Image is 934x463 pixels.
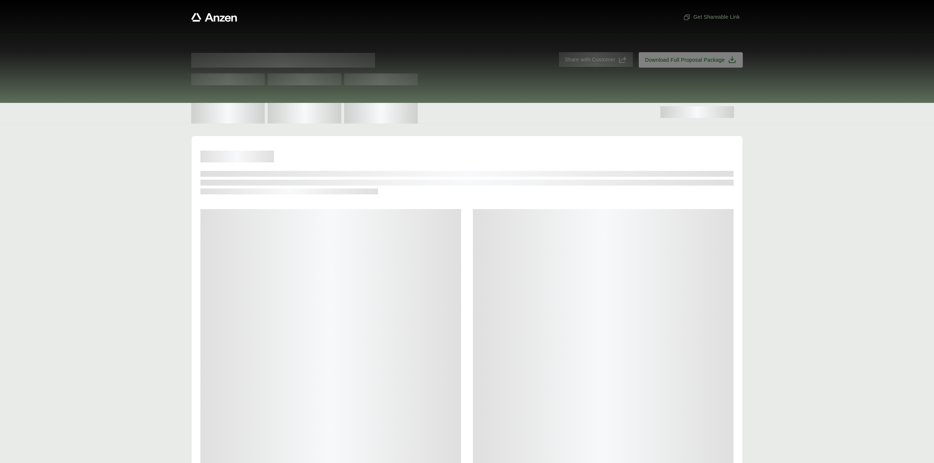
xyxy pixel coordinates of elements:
[191,13,237,22] a: Anzen website
[191,53,375,68] span: Proposal for
[680,10,743,24] button: Get Shareable Link
[565,56,615,64] span: Share with Customer
[683,13,740,21] span: Get Shareable Link
[191,73,265,85] span: Test
[344,73,418,85] span: Test
[268,73,341,85] span: Test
